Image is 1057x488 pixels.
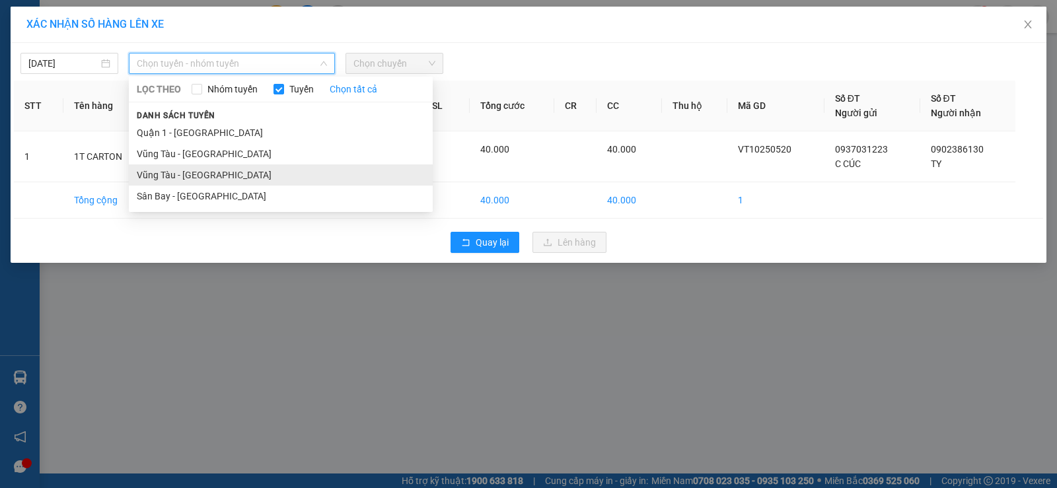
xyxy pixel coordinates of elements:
[63,81,153,131] th: Tên hàng
[14,131,63,182] td: 1
[126,75,233,93] div: 0902386130
[320,59,328,67] span: down
[63,182,153,219] td: Tổng cộng
[11,59,117,77] div: 0937031223
[145,93,204,116] span: VP184
[129,122,433,143] li: Quận 1 - [GEOGRAPHIC_DATA]
[727,182,824,219] td: 1
[63,131,153,182] td: 1T CARTON
[129,110,223,122] span: Danh sách tuyến
[398,182,469,219] td: 1
[129,164,433,186] li: Vũng Tàu - [GEOGRAPHIC_DATA]
[451,232,519,253] button: rollbackQuay lại
[662,81,728,131] th: Thu hộ
[126,11,233,59] div: VP 184 [PERSON_NAME] - HCM
[26,18,164,30] span: XÁC NHẬN SỐ HÀNG LÊN XE
[532,232,606,253] button: uploadLên hàng
[476,235,509,250] span: Quay lại
[470,81,554,131] th: Tổng cước
[480,144,509,155] span: 40.000
[470,182,554,219] td: 40.000
[738,144,791,155] span: VT10250520
[330,82,377,96] a: Chọn tất cả
[126,59,233,75] div: TY
[14,81,63,131] th: STT
[11,13,32,26] span: Gửi:
[284,82,319,96] span: Tuyến
[126,13,158,26] span: Nhận:
[597,81,661,131] th: CC
[137,53,327,73] span: Chọn tuyến - nhóm tuyến
[554,81,597,131] th: CR
[129,143,433,164] li: Vũng Tàu - [GEOGRAPHIC_DATA]
[727,81,824,131] th: Mã GD
[28,56,98,71] input: 15/10/2025
[931,93,956,104] span: Số ĐT
[931,144,984,155] span: 0902386130
[398,81,469,131] th: Tổng SL
[835,108,877,118] span: Người gửi
[137,82,181,96] span: LỌC THEO
[607,144,636,155] span: 40.000
[835,93,860,104] span: Số ĐT
[202,82,263,96] span: Nhóm tuyến
[931,158,941,169] span: TY
[835,144,888,155] span: 0937031223
[1023,19,1033,30] span: close
[1009,7,1046,44] button: Close
[11,43,117,59] div: C CÚC
[353,53,435,73] span: Chọn chuyến
[129,186,433,207] li: Sân Bay - [GEOGRAPHIC_DATA]
[11,11,117,43] div: VP 108 [PERSON_NAME]
[597,182,661,219] td: 40.000
[835,158,861,169] span: C CÚC
[931,108,981,118] span: Người nhận
[461,238,470,248] span: rollback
